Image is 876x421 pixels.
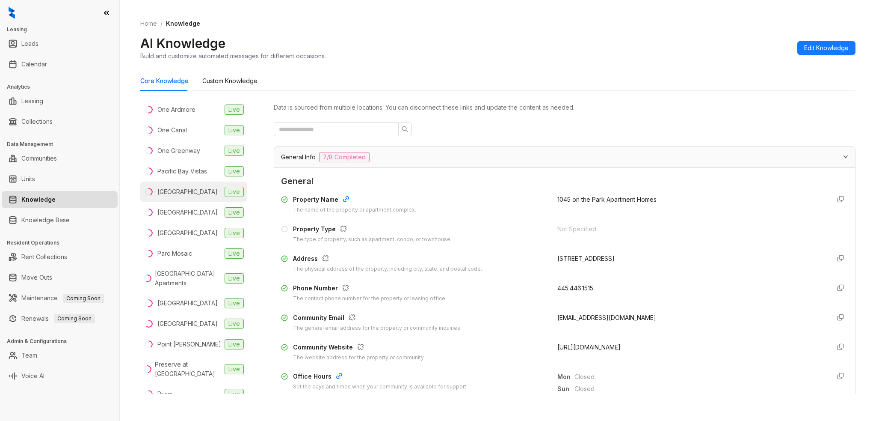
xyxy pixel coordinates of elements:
[21,150,57,167] a: Communities
[2,56,118,73] li: Calendar
[2,290,118,307] li: Maintenance
[2,347,118,364] li: Team
[225,105,244,115] span: Live
[9,7,15,19] img: logo
[2,248,118,266] li: Rent Collections
[293,254,482,265] div: Address
[274,103,855,112] div: Data is sourced from multiple locations. You can disconnect these links and update the content as...
[2,212,118,229] li: Knowledge Base
[139,19,159,28] a: Home
[557,314,656,321] span: [EMAIL_ADDRESS][DOMAIN_NAME]
[225,187,244,197] span: Live
[157,389,172,399] div: Prism
[557,196,657,203] span: 1045 on the Park Apartment Homes
[21,191,56,208] a: Knowledge
[225,228,244,238] span: Live
[293,372,466,383] div: Office Hours
[21,212,70,229] a: Knowledge Base
[2,35,118,52] li: Leads
[157,125,187,135] div: One Canal
[157,228,218,238] div: [GEOGRAPHIC_DATA]
[54,314,95,323] span: Coming Soon
[157,146,200,155] div: One Greenway
[21,93,43,110] a: Leasing
[843,154,848,159] span: expanded
[160,19,163,28] li: /
[281,152,316,162] span: General Info
[225,125,244,135] span: Live
[2,191,118,208] li: Knowledge
[166,20,200,27] span: Knowledge
[140,35,225,51] h2: AI Knowledge
[293,295,447,303] div: The contact phone number for the property or leasing office.
[225,364,244,374] span: Live
[7,26,119,33] h3: Leasing
[804,43,849,53] span: Edit Knowledge
[2,367,118,385] li: Voice AI
[557,224,823,234] div: Not Specified
[157,187,218,197] div: [GEOGRAPHIC_DATA]
[21,347,37,364] a: Team
[402,126,408,133] span: search
[293,265,482,273] div: The physical address of the property, including city, state, and postal code.
[21,170,35,188] a: Units
[293,206,416,214] div: The name of the property or apartment complex.
[274,147,855,167] div: General Info7/8 Completed
[293,324,462,332] div: The general email address for the property or community inquiries.
[293,343,425,354] div: Community Website
[574,372,823,382] span: Closed
[21,248,67,266] a: Rent Collections
[293,313,462,324] div: Community Email
[157,319,218,328] div: [GEOGRAPHIC_DATA]
[2,113,118,130] li: Collections
[2,150,118,167] li: Communities
[225,339,244,349] span: Live
[155,360,221,379] div: Preserve at [GEOGRAPHIC_DATA]
[293,236,452,244] div: The type of property, such as apartment, condo, or townhouse.
[557,254,823,263] div: [STREET_ADDRESS]
[202,76,257,86] div: Custom Knowledge
[225,146,244,156] span: Live
[63,294,104,303] span: Coming Soon
[557,343,621,351] span: [URL][DOMAIN_NAME]
[21,269,52,286] a: Move Outs
[225,273,244,284] span: Live
[21,35,38,52] a: Leads
[293,354,425,362] div: The website address for the property or community.
[2,269,118,286] li: Move Outs
[557,372,574,382] span: Mon
[21,56,47,73] a: Calendar
[2,170,118,188] li: Units
[140,76,189,86] div: Core Knowledge
[157,249,192,258] div: Parc Mosaic
[574,384,823,394] span: Closed
[157,340,221,349] div: Point [PERSON_NAME]
[7,239,119,247] h3: Resident Operations
[157,167,207,176] div: Pacific Bay Vistas
[21,310,95,327] a: RenewalsComing Soon
[225,319,244,329] span: Live
[797,41,855,55] button: Edit Knowledge
[225,166,244,176] span: Live
[557,384,574,394] span: Sun
[157,105,195,114] div: One Ardmore
[21,113,53,130] a: Collections
[225,207,244,218] span: Live
[2,93,118,110] li: Leasing
[225,389,244,399] span: Live
[225,248,244,259] span: Live
[293,383,466,391] div: Set the days and times when your community is available for support
[225,298,244,308] span: Live
[155,269,221,288] div: [GEOGRAPHIC_DATA] Apartments
[21,367,44,385] a: Voice AI
[293,195,416,206] div: Property Name
[319,152,370,162] span: 7/8 Completed
[7,337,119,345] h3: Admin & Configurations
[7,140,119,148] h3: Data Management
[7,83,119,91] h3: Analytics
[157,208,218,217] div: [GEOGRAPHIC_DATA]
[293,224,452,236] div: Property Type
[281,175,848,188] span: General
[140,51,326,60] div: Build and customize automated messages for different occasions.
[557,284,593,292] span: 445.446.1515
